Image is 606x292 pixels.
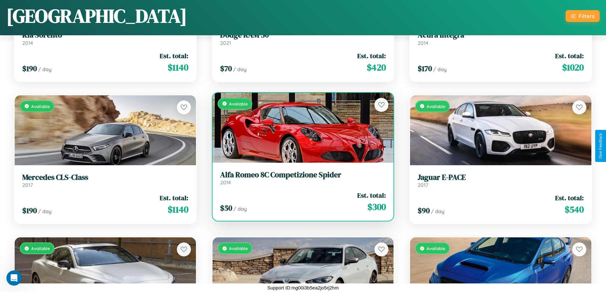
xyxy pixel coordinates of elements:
span: $ 50 [220,203,232,213]
span: 2021 [220,40,231,46]
h3: Alfa Romeo 8C Competizione Spider [220,170,386,180]
span: / day [233,206,247,212]
span: 2014 [220,179,231,186]
span: Available [427,104,445,109]
span: / day [233,66,247,72]
h3: Jaguar E-PACE [418,173,584,182]
span: $ 1140 [168,61,188,74]
span: Available [229,101,248,106]
a: Mercedes CLS-Class2017 [22,173,188,188]
span: Est. total: [160,51,188,60]
span: Est. total: [555,51,584,60]
a: Jaguar E-PACE2017 [418,173,584,188]
a: Kia Sorento2014 [22,31,188,46]
span: 2017 [22,182,33,188]
div: Filters [579,13,595,19]
a: Alfa Romeo 8C Competizione Spider2014 [220,170,386,186]
a: Acura Integra2014 [418,31,584,46]
span: $ 70 [220,63,232,74]
span: 2017 [418,182,428,188]
span: Est. total: [357,191,386,200]
a: Dodge RAM 502021 [220,31,386,46]
h3: Kia Sorento [22,31,188,40]
span: / day [38,208,52,214]
span: $ 190 [22,63,37,74]
iframe: Intercom live chat [6,270,22,286]
span: Available [31,246,50,251]
span: $ 1020 [562,61,584,74]
span: $ 300 [367,200,386,213]
span: Est. total: [555,193,584,202]
h3: Dodge RAM 50 [220,31,386,40]
span: / day [38,66,52,72]
span: $ 540 [565,203,584,216]
span: / day [433,66,447,72]
h3: Acura Integra [418,31,584,40]
span: / day [431,208,444,214]
span: $ 170 [418,63,432,74]
p: Support ID: mg00i3b5ea2jo5rj2hm [267,283,338,292]
span: $ 420 [367,61,386,74]
span: Est. total: [357,51,386,60]
span: Available [427,246,445,251]
button: Filters [566,10,600,22]
span: 2014 [418,40,428,46]
span: $ 1140 [168,203,188,216]
span: $ 90 [418,205,430,216]
h1: [GEOGRAPHIC_DATA] [6,3,187,29]
h3: Mercedes CLS-Class [22,173,188,182]
span: Available [31,104,50,109]
span: $ 190 [22,205,37,216]
span: Available [229,246,248,251]
span: Est. total: [160,193,188,202]
div: Give Feedback [598,133,603,159]
span: 2014 [22,40,33,46]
